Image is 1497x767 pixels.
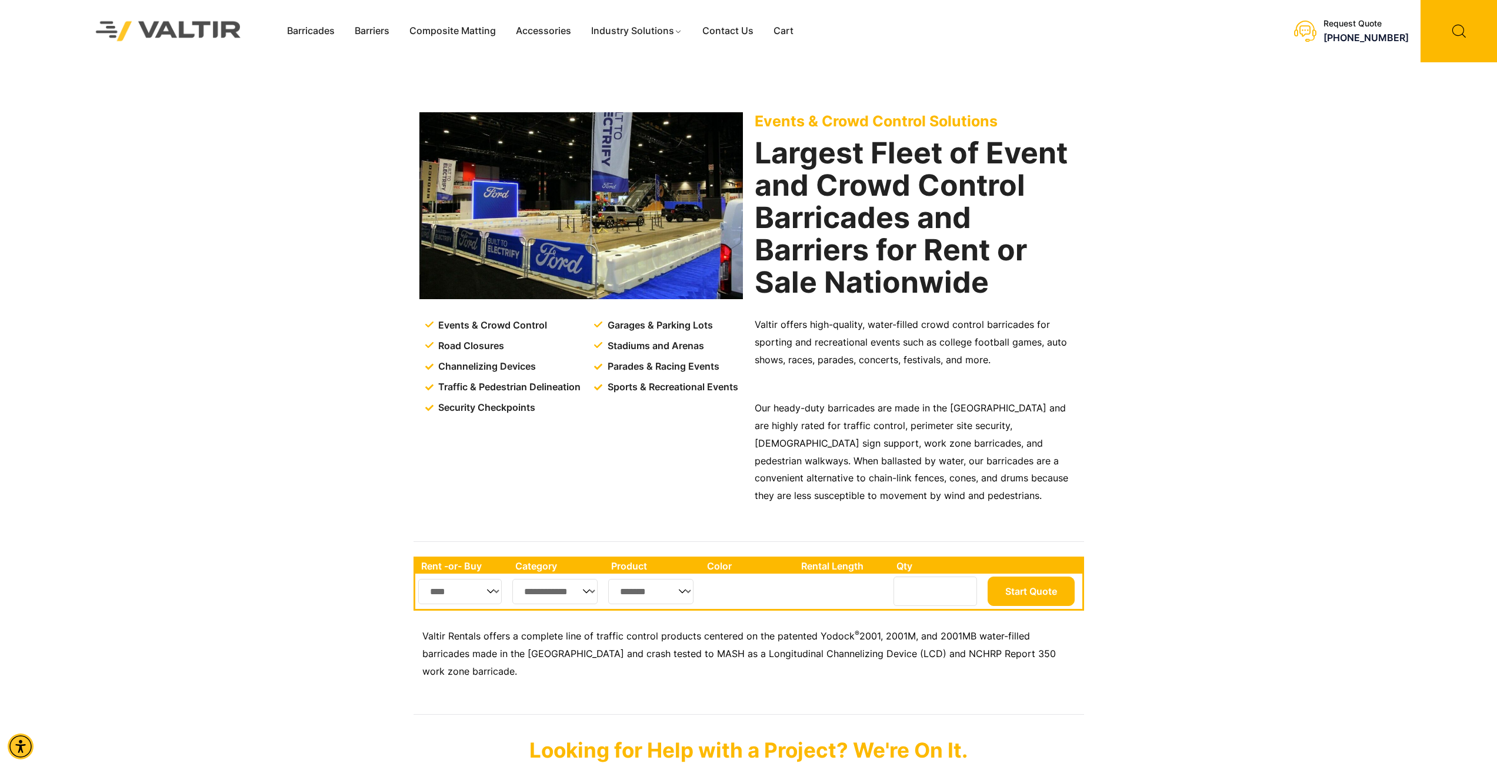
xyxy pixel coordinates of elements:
[605,337,704,355] span: Stadiums and Arenas
[399,22,506,40] a: Composite Matting
[755,316,1078,369] p: Valtir offers high-quality, water-filled crowd control barricades for sporting and recreational e...
[795,558,891,574] th: Rental Length
[277,22,345,40] a: Barricades
[1323,32,1409,43] a: [PHONE_NUMBER]
[415,558,509,574] th: Rent -or- Buy
[506,22,581,40] a: Accessories
[581,22,692,40] a: Industry Solutions
[891,558,984,574] th: Qty
[345,22,399,40] a: Barriers
[1323,19,1409,29] div: Request Quote
[988,577,1075,606] button: Start Quote
[435,317,547,334] span: Events & Crowd Control
[692,22,763,40] a: Contact Us
[435,337,504,355] span: Road Closures
[509,558,606,574] th: Category
[763,22,803,40] a: Cart
[435,399,535,417] span: Security Checkpoints
[605,379,738,396] span: Sports & Recreational Events
[755,112,1078,130] p: Events & Crowd Control Solutions
[701,558,796,574] th: Color
[8,733,34,759] div: Accessibility Menu
[605,317,713,334] span: Garages & Parking Lots
[605,558,701,574] th: Product
[605,358,719,376] span: Parades & Racing Events
[422,630,855,642] span: Valtir Rentals offers a complete line of traffic control products centered on the patented Yodock
[855,629,859,638] sup: ®
[755,400,1078,505] p: Our heady-duty barricades are made in the [GEOGRAPHIC_DATA] and are highly rated for traffic cont...
[755,137,1078,299] h2: Largest Fleet of Event and Crowd Control Barricades and Barriers for Rent or Sale Nationwide
[435,358,536,376] span: Channelizing Devices
[81,6,256,56] img: Valtir Rentals
[414,738,1084,762] p: Looking for Help with a Project? We're On It.
[422,630,1056,677] span: 2001, 2001M, and 2001MB water-filled barricades made in the [GEOGRAPHIC_DATA] and crash tested to...
[435,379,581,396] span: Traffic & Pedestrian Delineation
